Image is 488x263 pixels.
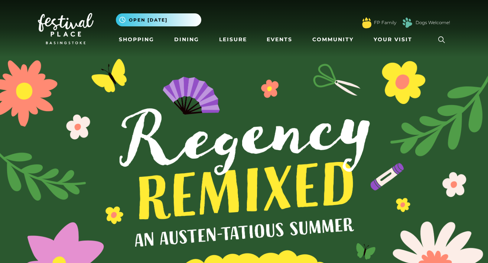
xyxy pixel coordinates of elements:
[116,13,201,26] button: Open [DATE]
[216,33,250,46] a: Leisure
[374,19,396,26] a: FP Family
[416,19,450,26] a: Dogs Welcome!
[309,33,357,46] a: Community
[371,33,419,46] a: Your Visit
[264,33,295,46] a: Events
[171,33,202,46] a: Dining
[374,36,412,43] span: Your Visit
[38,13,94,44] img: Festival Place Logo
[129,17,167,23] span: Open [DATE]
[116,33,157,46] a: Shopping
